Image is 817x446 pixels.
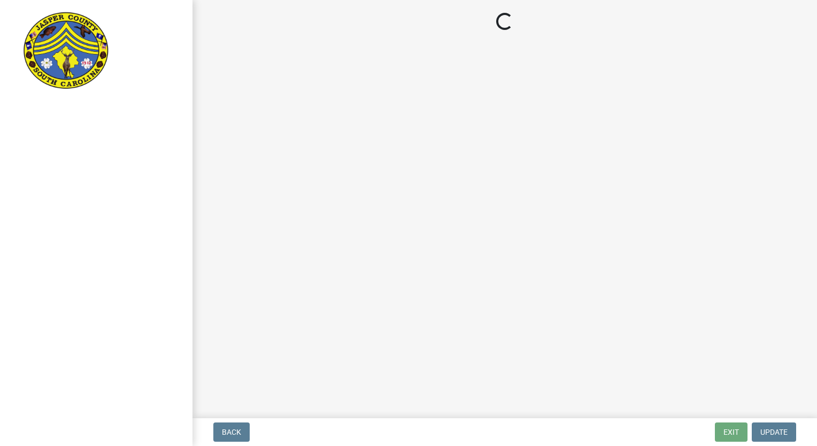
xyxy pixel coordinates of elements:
[222,428,241,436] span: Back
[213,422,250,442] button: Back
[715,422,747,442] button: Exit
[21,11,111,91] img: Jasper County, South Carolina
[760,428,788,436] span: Update
[752,422,796,442] button: Update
